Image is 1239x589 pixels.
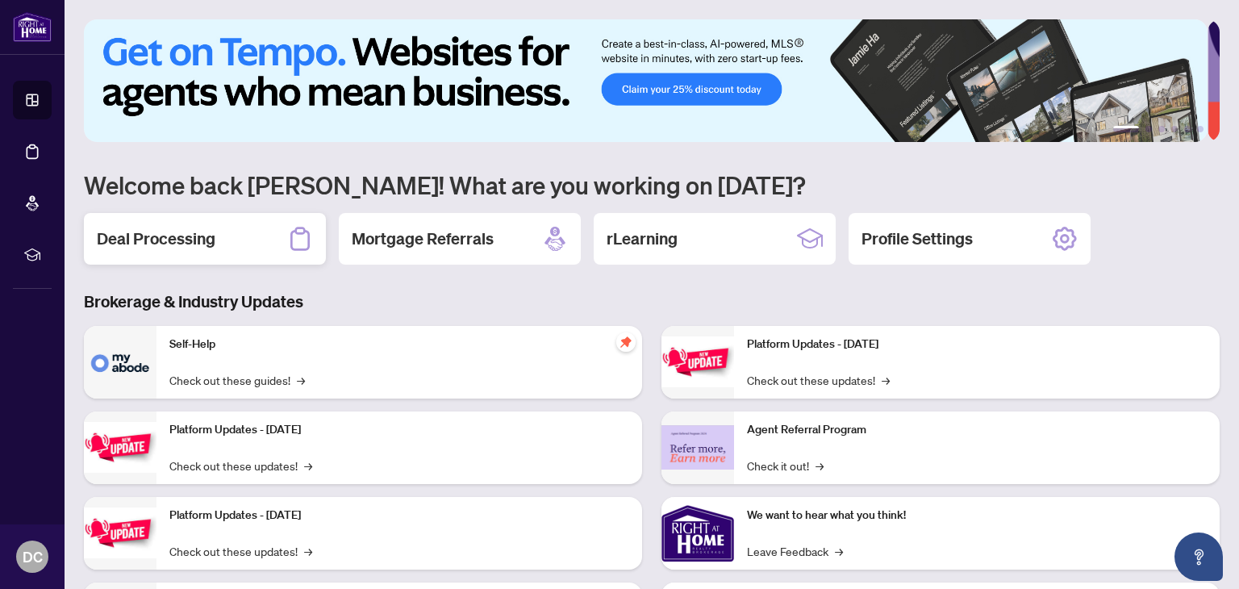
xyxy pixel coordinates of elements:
h2: Profile Settings [861,228,973,250]
h2: rLearning [607,228,678,250]
h2: Mortgage Referrals [352,228,494,250]
h2: Deal Processing [97,228,215,250]
button: Open asap [1174,533,1223,581]
span: DC [23,545,43,568]
p: Platform Updates - [DATE] [169,421,629,439]
a: Leave Feedback→ [747,542,843,560]
button: 1 [1113,126,1139,132]
img: Platform Updates - September 16, 2025 [84,422,156,473]
h3: Brokerage & Industry Updates [84,290,1220,313]
img: Platform Updates - June 23, 2025 [661,336,734,387]
button: 5 [1184,126,1191,132]
p: Platform Updates - [DATE] [169,507,629,524]
span: → [882,371,890,389]
span: → [816,457,824,474]
p: We want to hear what you think! [747,507,1207,524]
p: Platform Updates - [DATE] [747,336,1207,353]
a: Check out these updates!→ [747,371,890,389]
a: Check out these updates!→ [169,542,312,560]
h1: Welcome back [PERSON_NAME]! What are you working on [DATE]? [84,169,1220,200]
img: Agent Referral Program [661,425,734,470]
span: → [297,371,305,389]
span: pushpin [616,332,636,352]
a: Check out these guides!→ [169,371,305,389]
a: Check out these updates!→ [169,457,312,474]
a: Check it out!→ [747,457,824,474]
span: → [835,542,843,560]
img: Platform Updates - July 21, 2025 [84,508,156,558]
p: Self-Help [169,336,629,353]
button: 4 [1171,126,1178,132]
p: Agent Referral Program [747,421,1207,439]
span: → [304,542,312,560]
img: Self-Help [84,326,156,399]
button: 6 [1197,126,1204,132]
img: logo [13,12,52,42]
span: → [304,457,312,474]
button: 3 [1158,126,1165,132]
img: Slide 0 [84,19,1208,142]
button: 2 [1145,126,1152,132]
img: We want to hear what you think! [661,497,734,570]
